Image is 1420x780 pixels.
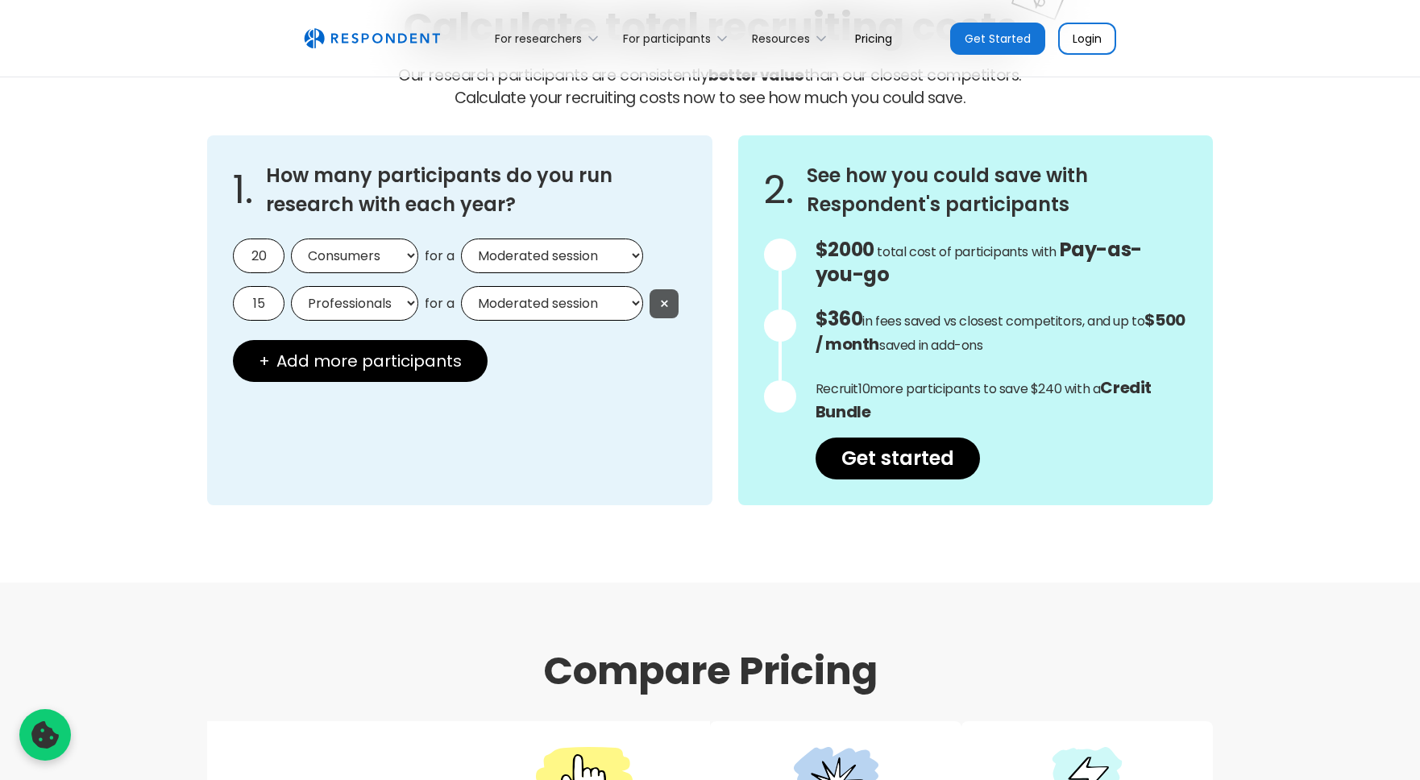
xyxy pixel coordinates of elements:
[486,19,614,57] div: For researchers
[455,87,966,109] span: Calculate your recruiting costs now to see how much you could save.
[877,243,1057,261] span: total cost of participants with
[194,647,1226,695] h1: Compare Pricing
[816,236,1142,288] span: Pay-as-you-go
[650,289,679,318] button: ×
[816,376,1187,425] p: Recruit more participants to save $240 with a
[950,23,1045,55] a: Get Started
[425,296,455,312] span: for a
[304,28,440,49] a: home
[614,19,743,57] div: For participants
[233,340,488,382] button: + Add more participants
[259,353,270,369] span: +
[816,305,862,332] span: $360
[764,182,794,198] span: 2.
[233,182,253,198] span: 1.
[858,380,870,398] span: 10
[276,353,462,369] span: Add more participants
[816,308,1187,357] p: in fees saved vs closest competitors, and up to saved in add-ons
[743,19,842,57] div: Resources
[816,309,1185,355] strong: $500 / month
[752,31,810,47] div: Resources
[816,438,980,479] a: Get started
[816,236,874,263] span: $2000
[304,28,440,49] img: Untitled UI logotext
[495,31,582,47] div: For researchers
[425,248,455,264] span: for a
[1058,23,1116,55] a: Login
[207,64,1213,110] p: Our research participants are consistently than our closest competitors.
[807,161,1187,219] h3: See how you could save with Respondent's participants
[623,31,711,47] div: For participants
[842,19,905,57] a: Pricing
[266,161,687,219] h3: How many participants do you run research with each year?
